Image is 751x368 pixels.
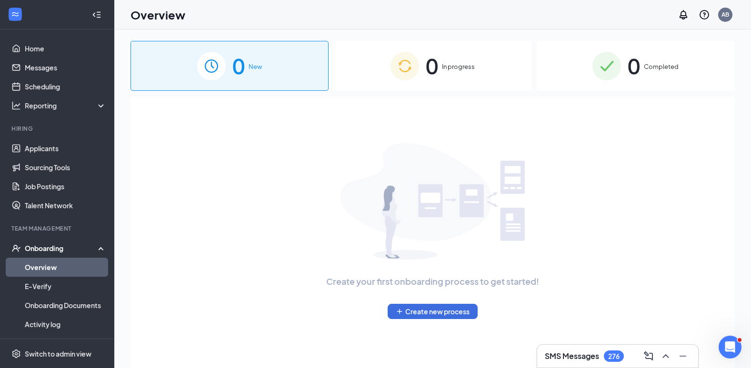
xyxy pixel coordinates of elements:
[25,258,106,277] a: Overview
[25,139,106,158] a: Applicants
[92,10,101,19] svg: Collapse
[719,336,741,358] iframe: Intercom live chat
[11,101,21,110] svg: Analysis
[232,49,245,82] span: 0
[25,243,98,253] div: Onboarding
[660,350,671,362] svg: ChevronUp
[11,224,104,232] div: Team Management
[11,125,104,133] div: Hiring
[721,10,729,19] div: AB
[678,9,689,20] svg: Notifications
[628,49,640,82] span: 0
[25,77,106,96] a: Scheduling
[25,196,106,215] a: Talent Network
[25,334,106,353] a: Team
[249,62,262,71] span: New
[25,177,106,196] a: Job Postings
[442,62,475,71] span: In progress
[677,350,689,362] svg: Minimize
[25,315,106,334] a: Activity log
[25,58,106,77] a: Messages
[396,308,403,315] svg: Plus
[25,277,106,296] a: E-Verify
[25,296,106,315] a: Onboarding Documents
[643,350,654,362] svg: ComposeMessage
[326,275,539,288] span: Create your first onboarding process to get started!
[11,243,21,253] svg: UserCheck
[699,9,710,20] svg: QuestionInfo
[644,62,679,71] span: Completed
[25,158,106,177] a: Sourcing Tools
[426,49,438,82] span: 0
[608,352,620,360] div: 276
[25,39,106,58] a: Home
[25,349,91,358] div: Switch to admin view
[388,304,478,319] button: PlusCreate new process
[10,10,20,19] svg: WorkstreamLogo
[25,101,107,110] div: Reporting
[641,349,656,364] button: ComposeMessage
[11,349,21,358] svg: Settings
[545,351,599,361] h3: SMS Messages
[658,349,673,364] button: ChevronUp
[130,7,185,23] h1: Overview
[675,349,691,364] button: Minimize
